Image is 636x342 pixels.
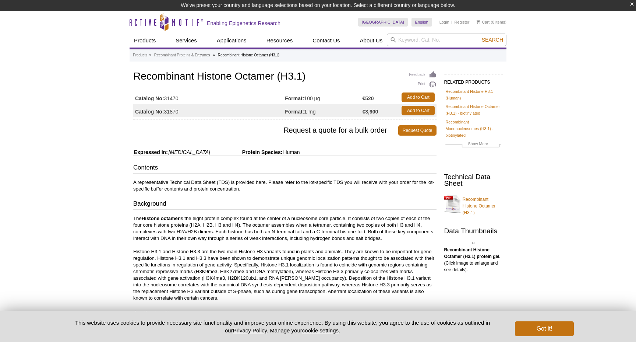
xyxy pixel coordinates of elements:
a: Feedback [409,71,437,79]
span: Request a quote for a bulk order [133,125,398,136]
td: 31470 [133,91,285,104]
a: Contact Us [308,34,344,48]
h2: Data Thumbnails [444,228,503,234]
li: » [149,53,151,57]
a: Recombinant Mononucleosomes (H3.1) - biotinylated [445,119,501,139]
a: Applications [212,34,251,48]
p: The is the eight protein complex found at the center of a nucleosome core particle. It consists o... [133,215,437,301]
span: Expressed In: [133,149,168,155]
img: Your Cart [477,20,480,24]
a: Products [130,34,160,48]
h3: Contents [133,163,437,174]
a: Recombinant Proteins & Enzymes [154,52,210,59]
span: Human [282,149,300,155]
button: Got it! [515,321,574,336]
a: Recombinant Histone Octamer (H3.1) - biotinylated [445,103,501,116]
input: Keyword, Cat. No. [387,34,506,46]
a: Print [409,81,437,89]
td: 1 mg [285,104,362,117]
strong: €3,900 [363,108,378,115]
a: Recombinant Histone Octamer (H3.1) [444,192,503,216]
a: Add to Cart [402,106,435,115]
a: English [411,18,432,27]
li: » [213,53,215,57]
h2: Technical Data Sheet [444,174,503,187]
i: [MEDICAL_DATA] [169,149,210,155]
a: Recombinant Histone H3.1 (Human) [445,88,501,101]
a: Privacy Policy [233,327,267,334]
a: Products [133,52,147,59]
a: Services [171,34,201,48]
button: cookie settings [302,327,339,334]
b: Recombinant Histone Octamer (H3.1) protein gel. [444,247,500,259]
h2: Enabling Epigenetics Research [207,20,280,27]
button: Search [480,36,505,43]
h3: Application Notes [133,309,437,319]
a: Request Quote [398,125,437,136]
strong: Catalog No: [135,108,164,115]
li: (0 items) [477,18,506,27]
p: (Click image to enlarge and see details). [444,247,503,273]
li: Recombinant Histone Octamer (H3.1) [218,53,279,57]
a: About Us [356,34,387,48]
img: Recombinant Histone Octamer (H3.1) protein gel. [472,242,474,244]
strong: Format: [285,95,304,102]
a: Show More [445,140,501,149]
strong: Histone octamer [142,216,180,221]
p: A representative Technical Data Sheet (TDS) is provided here. Please refer to the lot-specific TD... [133,179,437,192]
a: Add to Cart [402,93,435,102]
td: 31870 [133,104,285,117]
a: Register [454,20,469,25]
td: 100 µg [285,91,362,104]
h2: RELATED PRODUCTS [444,74,503,87]
strong: Catalog No: [135,95,164,102]
span: Protein Species: [212,149,283,155]
a: [GEOGRAPHIC_DATA] [358,18,408,27]
p: This website uses cookies to provide necessary site functionality and improve your online experie... [62,319,503,334]
a: Resources [262,34,297,48]
strong: €520 [363,95,374,102]
strong: Format: [285,108,304,115]
span: Search [482,37,503,43]
a: Cart [477,20,490,25]
h3: Background [133,199,437,210]
h1: Recombinant Histone Octamer (H3.1) [133,71,437,83]
a: Login [439,20,449,25]
li: | [451,18,452,27]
